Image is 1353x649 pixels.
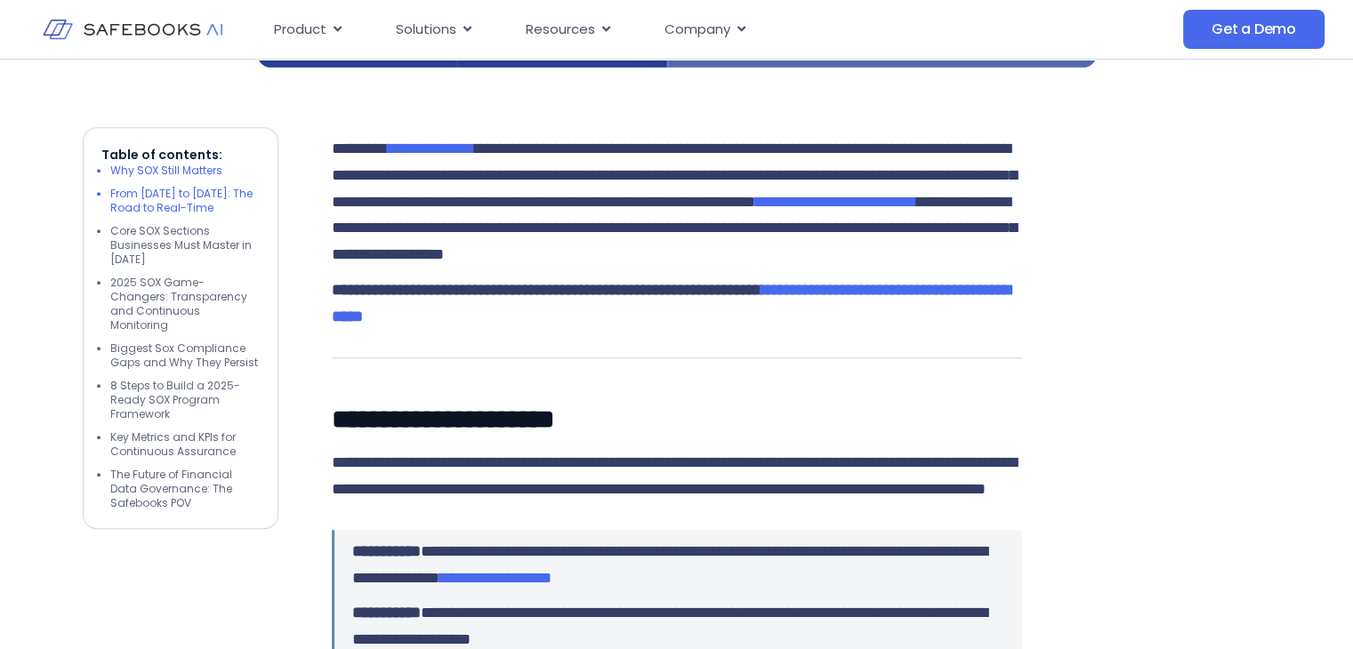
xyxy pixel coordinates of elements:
li: From [DATE] to [DATE]: The Road to Real-Time [110,187,260,215]
li: 8 Steps to Build a 2025-Ready SOX Program Framework [110,379,260,421]
li: The Future of Financial Data Governance: The Safebooks POV [110,468,260,510]
span: Company [664,20,730,40]
span: Solutions [396,20,456,40]
span: Resources [526,20,595,40]
span: Get a Demo [1212,20,1296,38]
p: Table of contents: [101,146,260,164]
li: 2025 SOX Game-Changers: Transparency and Continuous Monitoring [110,276,260,333]
li: Why SOX Still Matters [110,164,260,178]
span: Product [274,20,326,40]
li: Core SOX Sections Businesses Must Master in [DATE] [110,224,260,267]
nav: Menu [260,12,1029,47]
li: Key Metrics and KPIs for Continuous Assurance [110,430,260,459]
a: Get a Demo [1183,10,1325,49]
div: Menu Toggle [260,12,1029,47]
li: Biggest Sox Compliance Gaps and Why They Persist [110,341,260,370]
